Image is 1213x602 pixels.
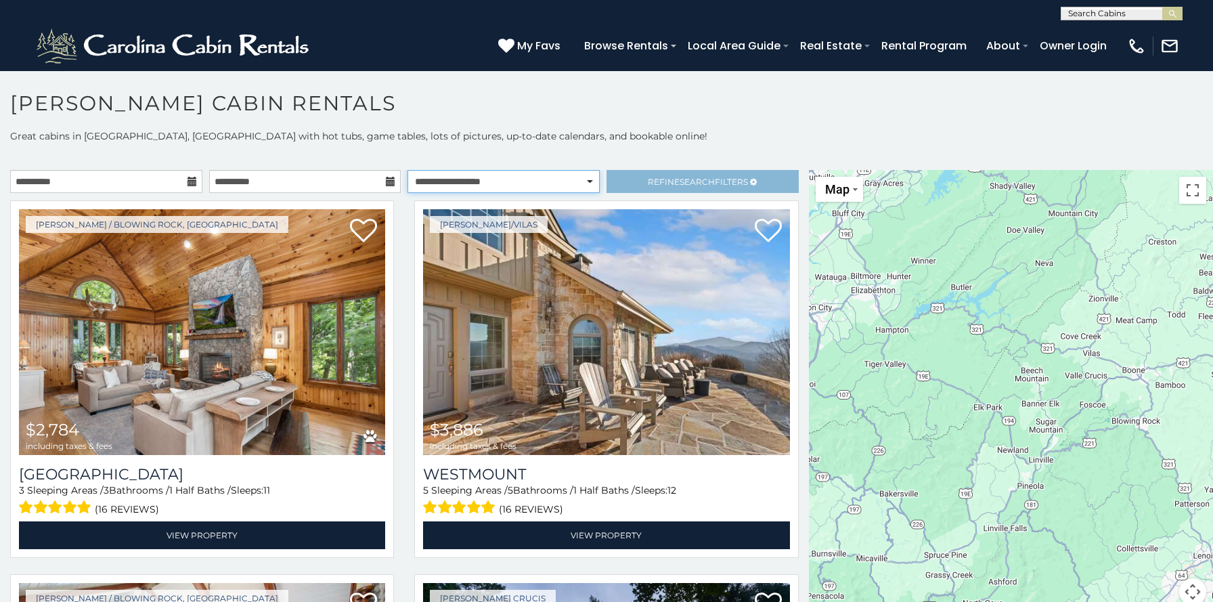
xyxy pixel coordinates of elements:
[517,37,560,54] span: My Favs
[648,177,748,187] span: Refine Filters
[1127,37,1146,56] img: phone-regular-white.png
[19,465,385,483] a: [GEOGRAPHIC_DATA]
[498,37,564,55] a: My Favs
[423,484,428,496] span: 5
[263,484,270,496] span: 11
[508,484,513,496] span: 5
[755,217,782,246] a: Add to favorites
[19,209,385,455] a: Chimney Island $2,784 including taxes & fees
[680,177,715,187] span: Search
[95,500,159,518] span: (16 reviews)
[19,483,385,518] div: Sleeping Areas / Bathrooms / Sleeps:
[667,484,676,496] span: 12
[1160,37,1179,56] img: mail-regular-white.png
[793,34,868,58] a: Real Estate
[104,484,109,496] span: 3
[825,182,850,196] span: Map
[816,177,863,202] button: Change map style
[430,442,516,450] span: including taxes & fees
[1033,34,1113,58] a: Owner Login
[606,170,799,193] a: RefineSearchFilters
[573,484,635,496] span: 1 Half Baths /
[979,34,1027,58] a: About
[26,420,79,439] span: $2,784
[26,216,288,233] a: [PERSON_NAME] / Blowing Rock, [GEOGRAPHIC_DATA]
[423,209,789,455] img: Westmount
[430,216,548,233] a: [PERSON_NAME]/Vilas
[19,465,385,483] h3: Chimney Island
[423,209,789,455] a: Westmount $3,886 including taxes & fees
[19,209,385,455] img: Chimney Island
[169,484,231,496] span: 1 Half Baths /
[26,442,112,450] span: including taxes & fees
[430,420,483,439] span: $3,886
[577,34,675,58] a: Browse Rentals
[34,26,315,66] img: White-1-2.png
[681,34,787,58] a: Local Area Guide
[499,500,563,518] span: (16 reviews)
[423,465,789,483] a: Westmount
[19,484,24,496] span: 3
[350,217,377,246] a: Add to favorites
[1179,177,1206,204] button: Toggle fullscreen view
[875,34,973,58] a: Rental Program
[19,521,385,549] a: View Property
[423,521,789,549] a: View Property
[423,483,789,518] div: Sleeping Areas / Bathrooms / Sleeps:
